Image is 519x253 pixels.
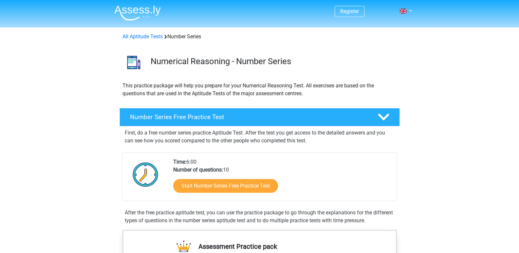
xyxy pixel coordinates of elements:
div: Number Series [120,33,399,41]
b: Time: [173,159,186,165]
img: Assessly [114,5,161,21]
a: Number Series Free Practice Test [117,108,402,126]
b: Number of questions: [173,167,223,173]
a: Register [340,8,359,14]
h4: Number Series Free Practice Test [130,113,367,121]
h3: Numerical Reasoning - Number Series [151,56,395,66]
a: Start Number Series Free Practice Test [173,179,278,193]
div: After the free practice aptitude test, you can use the practice package to go through the explana... [122,209,397,225]
p: This practice package will help you prepare for your Numerical Reasoning Test. All exercises are ... [122,82,397,98]
a: All Aptitude Tests [122,33,163,40]
div: 6:00 10 [168,158,397,201]
img: Clock [129,158,162,191]
img: number series [120,48,148,76]
p: First, do a free number series practice Aptitude Test. After the test you get access to the detai... [125,129,395,145]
